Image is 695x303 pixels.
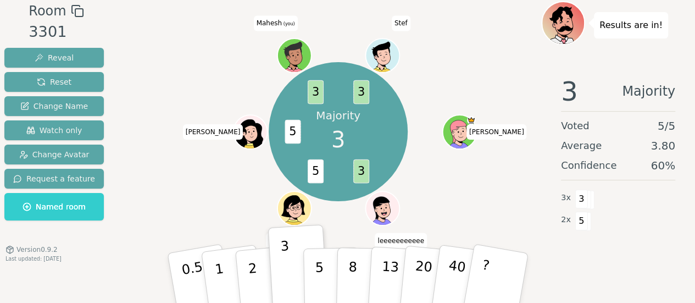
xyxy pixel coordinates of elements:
[16,245,58,254] span: Version 0.9.2
[29,21,84,43] div: 3301
[4,120,104,140] button: Watch only
[651,158,675,173] span: 60 %
[282,21,295,26] span: (you)
[20,101,88,112] span: Change Name
[278,40,310,71] button: Click to change your avatar
[575,190,588,208] span: 3
[622,78,675,104] span: Majority
[308,80,324,104] span: 3
[561,78,578,104] span: 3
[353,159,369,184] span: 3
[375,233,427,248] span: Click to change your name
[599,18,663,33] p: Results are in!
[561,214,571,226] span: 2 x
[5,256,62,262] span: Last updated: [DATE]
[331,123,345,156] span: 3
[650,138,675,153] span: 3.80
[5,245,58,254] button: Version0.9.2
[183,124,243,140] span: Click to change your name
[467,116,475,124] span: Laura is the host
[254,15,298,31] span: Click to change your name
[4,169,104,189] button: Request a feature
[13,173,95,184] span: Request a feature
[23,201,86,212] span: Named room
[392,15,410,31] span: Click to change your name
[35,52,74,63] span: Reveal
[575,212,588,230] span: 5
[4,96,104,116] button: Change Name
[353,80,369,104] span: 3
[561,158,616,173] span: Confidence
[19,149,90,160] span: Change Avatar
[37,76,71,87] span: Reset
[4,48,104,68] button: Reveal
[29,1,66,21] span: Room
[26,125,82,136] span: Watch only
[316,108,360,123] p: Majority
[561,118,590,134] span: Voted
[266,233,285,248] span: Click to change your name
[280,238,292,298] p: 3
[466,124,527,140] span: Click to change your name
[4,145,104,164] button: Change Avatar
[4,193,104,221] button: Named room
[308,159,324,184] span: 5
[561,192,571,204] span: 3 x
[658,118,675,134] span: 5 / 5
[561,138,602,153] span: Average
[285,120,301,144] span: 5
[4,72,104,92] button: Reset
